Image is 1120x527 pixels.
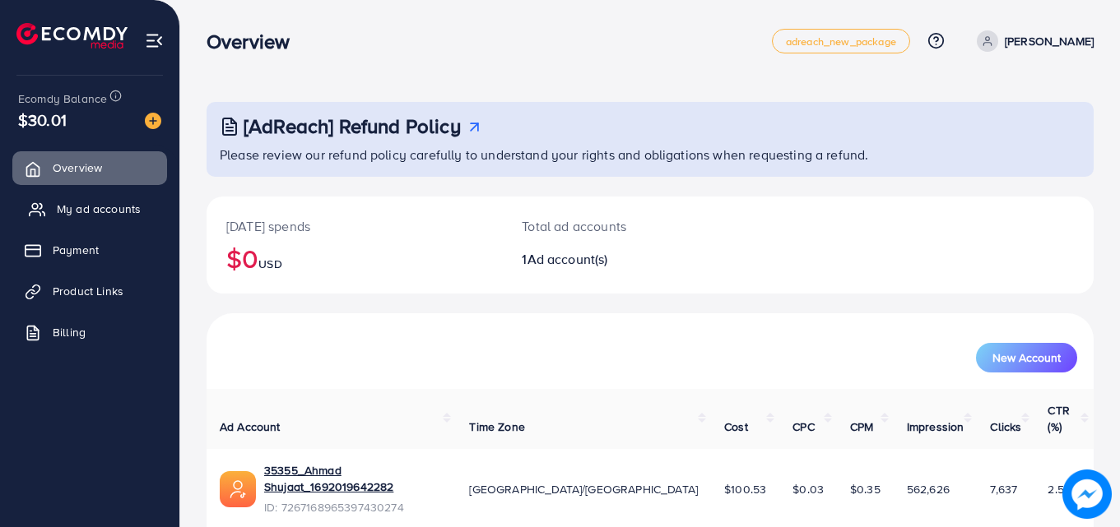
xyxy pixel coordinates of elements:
[792,481,824,497] span: $0.03
[226,216,482,236] p: [DATE] spends
[53,159,102,176] span: Overview
[976,343,1077,372] button: New Account
[145,113,161,129] img: image
[970,30,1094,52] a: [PERSON_NAME]
[724,481,766,497] span: $100.53
[220,418,281,435] span: Ad Account
[1062,469,1112,519] img: image
[207,30,303,53] h3: Overview
[18,108,67,132] span: $30.01
[1005,31,1094,51] p: [PERSON_NAME]
[57,201,141,217] span: My ad accounts
[990,418,1021,435] span: Clicks
[12,233,167,266] a: Payment
[527,250,608,268] span: Ad account(s)
[12,192,167,225] a: My ad accounts
[12,316,167,349] a: Billing
[53,324,86,340] span: Billing
[907,418,964,435] span: Impression
[220,471,256,507] img: ic-ads-acc.e4c84228.svg
[53,283,123,299] span: Product Links
[786,36,896,47] span: adreach_new_package
[469,481,698,497] span: [GEOGRAPHIC_DATA]/[GEOGRAPHIC_DATA]
[258,256,281,272] span: USD
[522,252,704,267] h2: 1
[990,481,1017,497] span: 7,637
[12,275,167,307] a: Product Links
[850,481,881,497] span: $0.35
[850,418,873,435] span: CPM
[907,481,950,497] span: 562,626
[522,216,704,236] p: Total ad accounts
[264,499,443,515] span: ID: 7267168965397430274
[244,114,461,138] h3: [AdReach] Refund Policy
[16,23,128,49] img: logo
[264,462,443,496] a: 35355_Ahmad Shujaat_1692019642282
[792,418,814,435] span: CPC
[469,418,524,435] span: Time Zone
[226,243,482,274] h2: $0
[724,418,748,435] span: Cost
[1048,402,1069,435] span: CTR (%)
[53,242,99,258] span: Payment
[772,29,910,53] a: adreach_new_package
[220,145,1084,164] p: Please review our refund policy carefully to understand your rights and obligations when requesti...
[18,90,107,107] span: Ecomdy Balance
[1048,481,1071,497] span: 2.59
[992,352,1061,363] span: New Account
[12,151,167,184] a: Overview
[145,31,164,50] img: menu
